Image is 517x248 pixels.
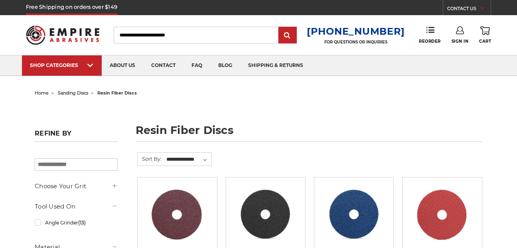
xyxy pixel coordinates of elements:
[410,183,475,247] img: 4-1/2" ceramic resin fiber disc
[78,220,86,226] span: (13)
[419,39,441,44] span: Reorder
[452,39,469,44] span: Sign In
[479,26,491,44] a: Cart
[210,55,240,76] a: blog
[280,28,296,43] input: Submit
[35,130,118,142] h5: Refine by
[307,39,405,45] p: FOR QUESTIONS OR INQUIRIES
[165,154,211,165] select: Sort By:
[35,181,118,191] h5: Choose Your Grit
[419,26,441,43] a: Reorder
[26,21,99,49] img: Empire Abrasives
[102,55,143,76] a: about us
[143,55,184,76] a: contact
[307,26,405,37] a: [PHONE_NUMBER]
[97,90,137,96] span: resin fiber discs
[58,90,88,96] a: sanding discs
[240,55,311,76] a: shipping & returns
[447,4,491,15] a: CONTACT US
[30,62,94,68] div: SHOP CATEGORIES
[35,90,49,96] a: home
[184,55,210,76] a: faq
[138,153,162,165] label: Sort By:
[35,202,118,211] h5: Tool Used On
[35,216,118,230] a: Angle Grinder
[322,183,386,247] img: 4-1/2" zirc resin fiber disc
[145,183,210,247] img: 4.5 inch resin fiber disc
[136,125,482,142] h1: resin fiber discs
[233,183,298,247] img: 4.5 Inch Silicon Carbide Resin Fiber Discs
[479,39,491,44] span: Cart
